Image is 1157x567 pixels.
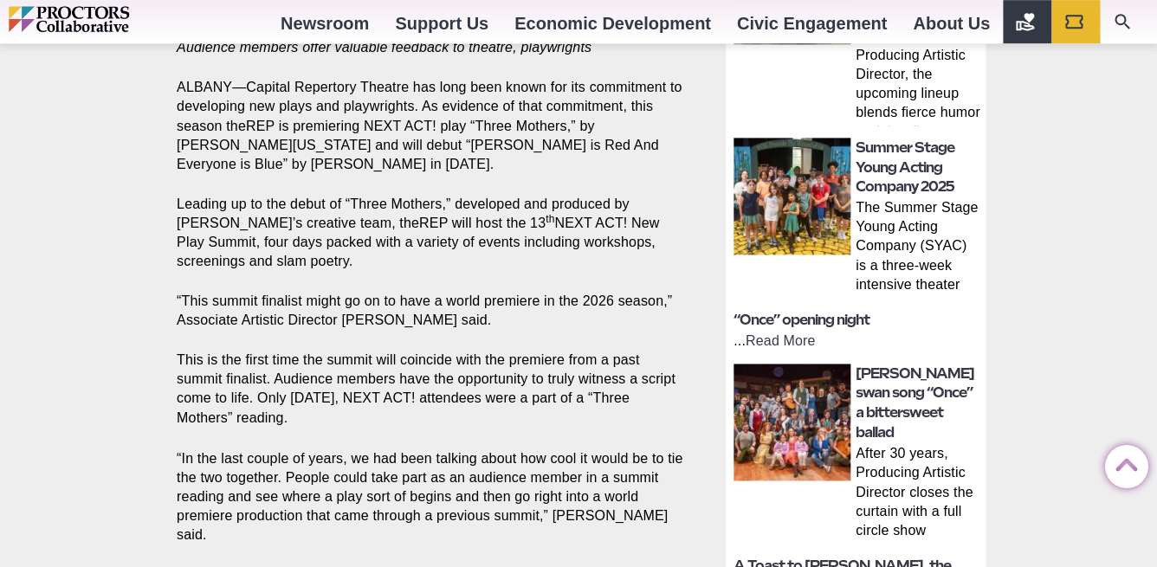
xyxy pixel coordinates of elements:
em: Audience members offer valuable feedback to theatre, playwrights [177,40,591,55]
p: The Summer Stage Young Acting Company (SYAC) is a three‑week intensive theater program held at [G... [856,198,980,297]
img: Proctors logo [9,6,204,32]
sup: th [546,213,554,225]
p: “In the last couple of years, we had been talking about how cool it would be to tie the two toget... [177,448,686,544]
a: Back to Top [1105,446,1140,480]
a: Summer Stage Young Acting Company 2025 [856,139,954,195]
img: thumbnail: Summer Stage Young Acting Company 2025 [734,138,850,255]
a: Read More [746,333,816,348]
p: After 30 years, Producing Artistic Director closes the curtain with a full circle show ALBANY— “O... [856,443,980,542]
p: “This summit finalist might go on to have a world premiere in the 2026 season,” Associate Artisti... [177,292,686,330]
p: This is the first time the summit will coincide with the premiere from a past summit finalist. Au... [177,351,686,427]
img: thumbnail: Maggie Mancinelli-Cahill swan song “Once” a bittersweet ballad [734,364,850,480]
p: ... [734,332,980,351]
p: ALBANY—Capital Repertory Theatre has long been known for its commitment to developing new plays a... [177,78,686,173]
p: Leading up to the debut of “Three Mothers,” developed and produced by [PERSON_NAME]’s creative te... [177,195,686,271]
a: “Once” opening night [734,312,869,328]
a: [PERSON_NAME] swan song “Once” a bittersweet ballad [856,365,974,440]
p: Under new Producing Artistic Director, the upcoming lineup blends fierce humor and dazzling theat... [856,27,980,126]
